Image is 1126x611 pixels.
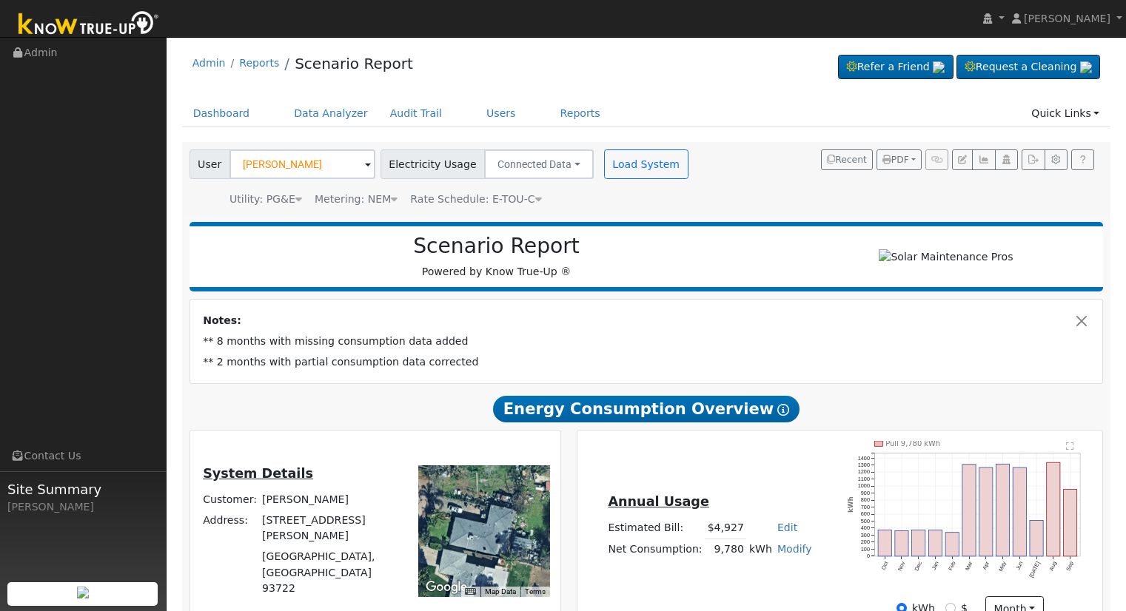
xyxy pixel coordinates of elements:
text: Nov [897,560,907,572]
text: [DATE] [1029,561,1042,579]
text: Dec [914,560,924,572]
a: Admin [192,57,226,69]
td: ** 8 months with missing consumption data added [201,331,1093,352]
img: Google [422,578,471,597]
rect: onclick="" [996,464,1010,556]
text: 400 [861,524,870,531]
rect: onclick="" [1031,521,1044,557]
text: 1300 [858,462,870,468]
td: $4,927 [705,518,746,539]
span: [PERSON_NAME] [1024,13,1110,24]
u: Annual Usage [608,494,708,509]
text: 100 [861,546,870,553]
a: Help Link [1071,149,1094,170]
span: Alias: HETOUC [410,193,541,205]
a: Audit Trail [379,100,453,127]
text: Sep [1066,561,1076,573]
span: Electricity Usage [381,149,485,179]
text: 1000 [858,482,870,489]
rect: onclick="" [1048,462,1061,556]
text: 0 [867,553,870,559]
a: Data Analyzer [283,100,379,127]
text: kWh [848,496,855,513]
text: 200 [861,539,870,545]
text: 700 [861,504,870,510]
a: Users [475,100,527,127]
text: 500 [861,518,870,524]
text: Mar [965,560,975,572]
button: Map Data [485,587,516,597]
button: Keyboard shortcuts [465,587,475,597]
span: User [190,149,230,179]
div: Powered by Know True-Up ® [197,234,797,280]
text: 900 [861,490,870,496]
button: Settings [1045,149,1068,170]
button: PDF [877,149,922,170]
span: PDF [882,155,909,165]
text: Oct [880,561,890,571]
text: 300 [861,532,870,539]
a: Scenario Report [295,55,413,72]
input: Select a User [229,149,375,179]
text: 1200 [858,468,870,475]
u: System Details [203,466,313,481]
a: Modify [777,543,812,555]
i: Show Help [777,404,789,416]
img: Know True-Up [11,8,167,41]
span: Site Summary [7,479,158,499]
button: Multi-Series Graph [972,149,995,170]
text: Pull 9,780 kWh [886,439,941,448]
rect: onclick="" [946,533,959,556]
a: Reports [239,57,279,69]
td: Customer: [201,490,260,510]
text: May [998,560,1008,573]
button: Edit User [952,149,973,170]
rect: onclick="" [929,530,942,556]
a: Quick Links [1020,100,1110,127]
td: Net Consumption: [606,539,705,560]
rect: onclick="" [895,530,908,556]
text: 600 [861,510,870,517]
div: Metering: NEM [315,192,398,207]
rect: onclick="" [912,530,925,556]
button: Export Interval Data [1022,149,1045,170]
text: Jun [1016,561,1025,572]
h2: Scenario Report [204,234,788,259]
button: Login As [995,149,1018,170]
span: Energy Consumption Overview [493,396,800,422]
td: [GEOGRAPHIC_DATA], [GEOGRAPHIC_DATA] 93722 [260,547,398,598]
button: Load System [604,149,688,179]
img: retrieve [77,587,89,598]
td: kWh [746,539,774,560]
rect: onclick="" [1013,467,1027,556]
td: ** 2 months with partial consumption data corrected [201,352,1093,373]
a: Terms (opens in new tab) [525,587,546,595]
text: 800 [861,496,870,503]
rect: onclick="" [963,464,976,556]
button: Connected Data [484,149,594,179]
rect: onclick="" [1065,489,1078,556]
td: [PERSON_NAME] [260,490,398,510]
img: retrieve [933,61,945,73]
td: 9,780 [705,539,746,560]
strong: Notes: [203,314,241,326]
a: Open this area in Google Maps (opens a new window) [422,578,471,597]
td: Address: [201,510,260,547]
rect: onclick="" [878,530,891,556]
button: Recent [821,149,873,170]
a: Edit [777,521,797,533]
img: retrieve [1080,61,1092,73]
div: [PERSON_NAME] [7,499,158,515]
text: Aug [1049,561,1059,573]
text: 1100 [858,476,870,482]
text: Jan [931,561,940,572]
text: 1400 [858,454,870,461]
button: Close [1074,313,1090,328]
a: Request a Cleaning [956,55,1100,80]
a: Refer a Friend [838,55,954,80]
rect: onclick="" [980,467,993,556]
img: Solar Maintenance Pros [879,249,1013,265]
td: Estimated Bill: [606,518,705,539]
div: Utility: PG&E [229,192,302,207]
a: Dashboard [182,100,261,127]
